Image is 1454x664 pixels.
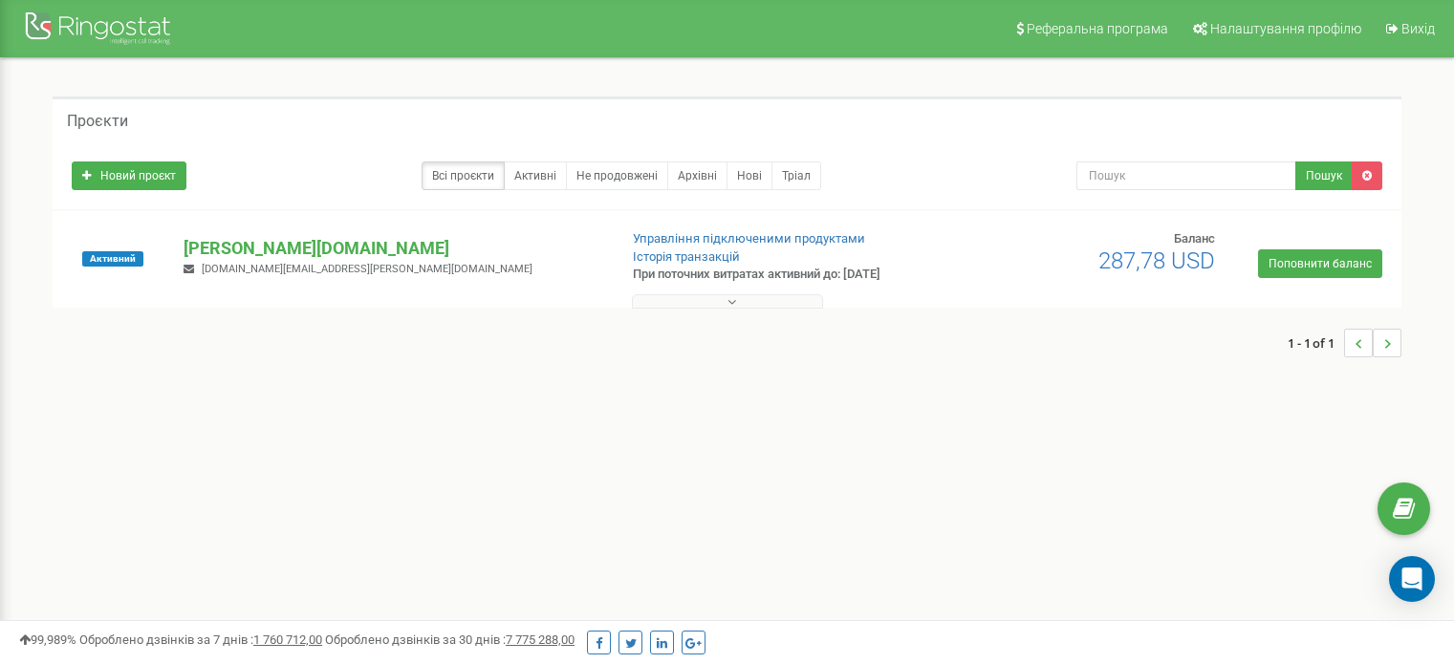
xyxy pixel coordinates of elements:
a: Управління підключеними продуктами [633,231,865,246]
span: 1 - 1 of 1 [1288,329,1344,357]
a: Історія транзакцій [633,249,740,264]
a: Тріал [771,161,821,190]
div: Open Intercom Messenger [1389,556,1435,602]
a: Новий проєкт [72,161,186,190]
a: Всі проєкти [422,161,505,190]
u: 7 775 288,00 [506,632,575,647]
p: При поточних витратах активний до: [DATE] [633,266,939,284]
h5: Проєкти [67,113,128,130]
span: [DOMAIN_NAME][EMAIL_ADDRESS][PERSON_NAME][DOMAIN_NAME] [202,263,532,275]
span: Налаштування профілю [1210,21,1361,36]
span: Баланс [1174,231,1215,246]
span: Оброблено дзвінків за 7 днів : [79,632,322,647]
span: 99,989% [19,632,76,647]
span: Вихід [1401,21,1435,36]
p: [PERSON_NAME][DOMAIN_NAME] [184,236,601,261]
input: Пошук [1076,161,1296,190]
span: Оброблено дзвінків за 30 днів : [325,632,575,647]
a: Поповнити баланс [1258,249,1382,278]
a: Активні [504,161,567,190]
button: Пошук [1295,161,1353,190]
span: Реферальна програма [1027,21,1168,36]
a: Архівні [667,161,727,190]
span: 287,78 USD [1098,247,1215,274]
a: Нові [727,161,772,190]
a: Не продовжені [566,161,668,190]
span: Активний [82,251,143,267]
u: 1 760 712,00 [253,632,322,647]
nav: ... [1288,310,1401,376]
